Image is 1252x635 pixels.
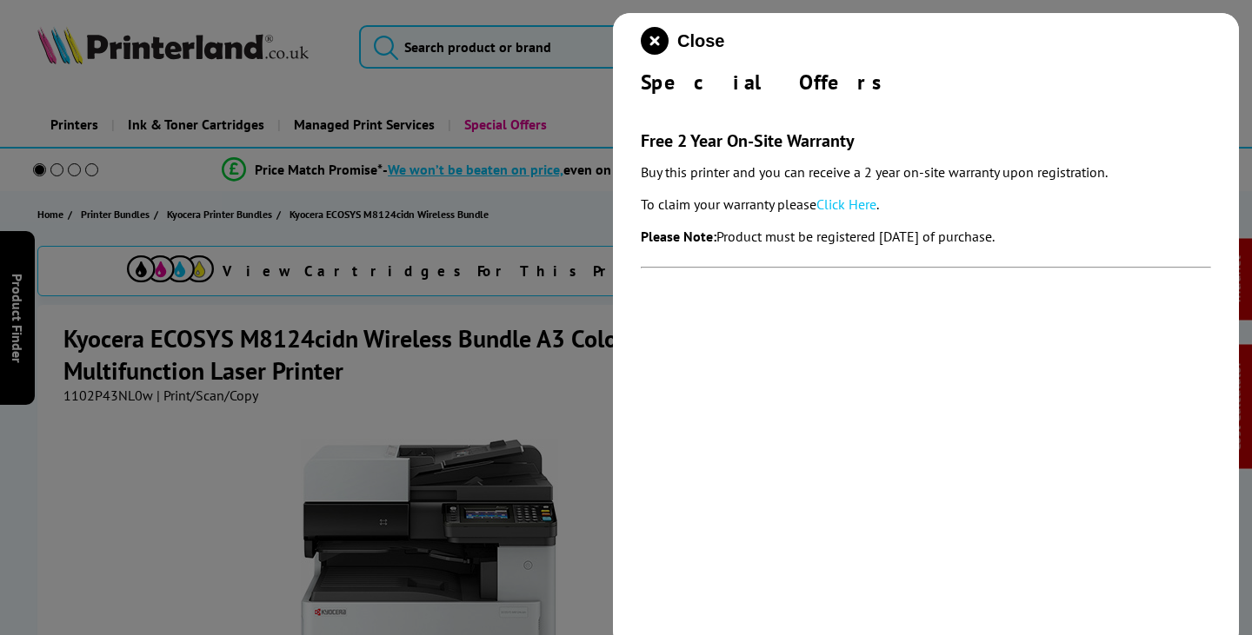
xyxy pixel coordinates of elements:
h3: Free 2 Year On-Site Warranty [641,129,1211,152]
span: Close [677,31,724,51]
strong: Please Note: [641,228,716,245]
p: Buy this printer and you can receive a 2 year on-site warranty upon registration. [641,161,1211,184]
p: Product must be registered [DATE] of purchase. [641,225,1211,248]
a: Click Here [816,195,876,213]
div: Special Offers [641,69,1211,96]
button: close modal [641,27,724,55]
p: To claim your warranty please . [641,193,1211,216]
